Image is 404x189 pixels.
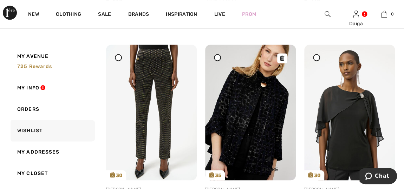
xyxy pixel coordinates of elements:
[17,63,52,69] span: 725 rewards
[325,10,331,18] img: search the website
[9,141,95,163] a: My Addresses
[359,168,397,185] iframe: Opens a widget where you can chat to one of our agents
[9,99,95,120] a: Orders
[106,45,197,180] img: joseph-ribkoff-pants-black-gold_254143b_1_615d_search.jpg
[56,11,81,19] a: Clothing
[381,10,387,18] img: My Bag
[242,11,256,18] a: Prom
[9,77,95,99] a: My Info
[353,11,359,17] a: Sign In
[205,45,296,180] a: 35
[9,120,95,141] a: Wishlist
[9,163,95,184] a: My Closet
[391,11,393,17] span: 0
[106,45,197,180] a: 30
[166,11,197,19] span: Inspiration
[342,20,370,27] div: Daiga
[17,53,48,60] span: My Avenue
[304,45,395,180] a: 30
[249,150,291,175] div: Share
[353,10,359,18] img: My Info
[28,11,39,19] a: New
[205,45,296,180] img: frank-lyman-jackets-blazers-midnight-black_253378_1_78dd_search.jpg
[98,11,111,19] a: Sale
[371,10,398,18] a: 0
[128,11,149,19] a: Brands
[3,6,17,20] img: 1ère Avenue
[304,45,395,180] img: joseph-ribkoff-tops-black_254021e_1_06ee_search.jpg
[214,11,225,18] a: Live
